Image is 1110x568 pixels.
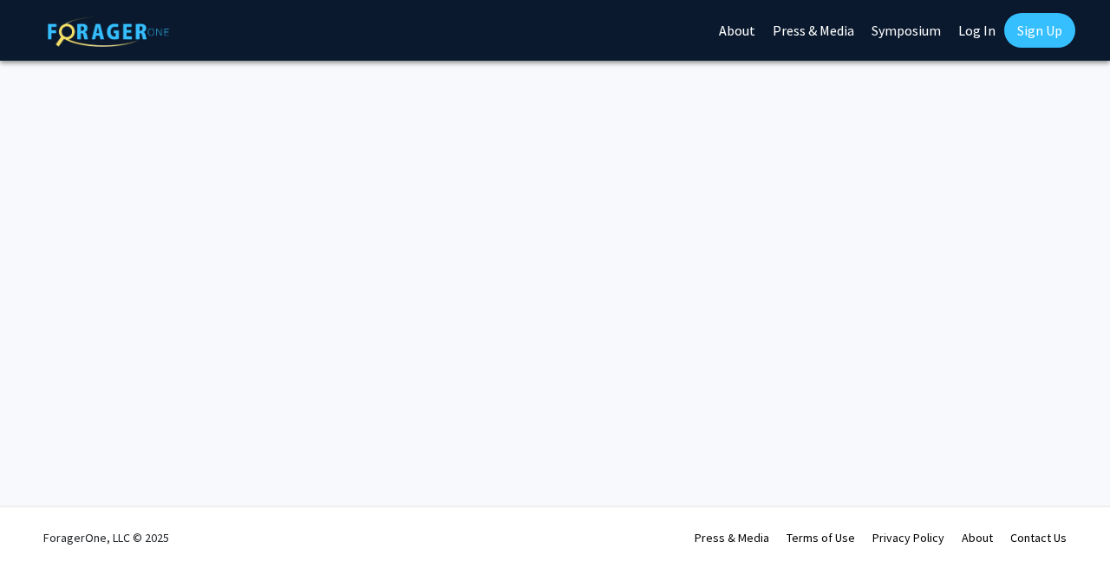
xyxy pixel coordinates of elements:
img: ForagerOne Logo [48,16,169,47]
a: Sign Up [1004,13,1075,48]
div: ForagerOne, LLC © 2025 [43,507,169,568]
a: Terms of Use [787,530,855,545]
a: Privacy Policy [872,530,944,545]
a: About [962,530,993,545]
a: Contact Us [1010,530,1067,545]
a: Press & Media [695,530,769,545]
